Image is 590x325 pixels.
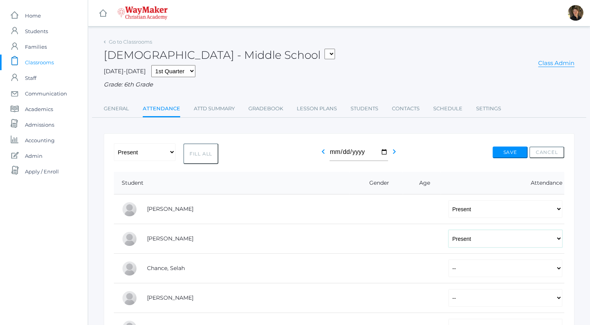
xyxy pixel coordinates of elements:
span: Home [25,8,41,23]
span: Academics [25,101,53,117]
th: Student [114,172,349,194]
a: Schedule [433,101,462,117]
a: [PERSON_NAME] [147,205,193,212]
a: chevron_right [390,150,399,158]
span: Students [25,23,48,39]
a: chevron_left [319,150,328,158]
div: Dianna Renz [568,5,583,21]
span: [DATE]-[DATE] [104,67,146,75]
span: Communication [25,86,67,101]
span: Apply / Enroll [25,164,59,179]
a: Students [351,101,378,117]
span: Admin [25,148,43,164]
div: Levi Erner [122,290,137,306]
div: Josey Baker [122,201,137,217]
a: Gradebook [248,101,283,117]
span: Admissions [25,117,54,132]
th: Gender [349,172,403,194]
a: General [104,101,129,117]
a: [PERSON_NAME] [147,294,193,301]
span: Staff [25,70,36,86]
a: Attendance [143,101,180,118]
a: Go to Classrooms [109,39,152,45]
div: Grade: 6th Grade [104,80,574,89]
button: Fill All [183,143,218,164]
button: Save [493,147,528,158]
a: Settings [476,101,501,117]
span: Families [25,39,47,55]
span: Accounting [25,132,55,148]
img: waymaker-logo-stack-white-1602f2b1af18da31a5905e9982d058868370996dac5278e84edea6dabf9a3315.png [117,6,168,20]
i: chevron_left [319,147,328,156]
th: Attendance [441,172,564,194]
div: Gabby Brozek [122,231,137,247]
a: Attd Summary [194,101,235,117]
a: Class Admin [538,59,574,67]
button: Cancel [529,147,564,158]
span: Classrooms [25,55,54,70]
i: chevron_right [390,147,399,156]
a: [PERSON_NAME] [147,235,193,242]
a: Lesson Plans [297,101,337,117]
h2: [DEMOGRAPHIC_DATA] - Middle School [104,49,335,61]
a: Contacts [392,101,420,117]
th: Age [403,172,440,194]
div: Selah Chance [122,261,137,276]
a: Chance, Selah [147,265,185,272]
